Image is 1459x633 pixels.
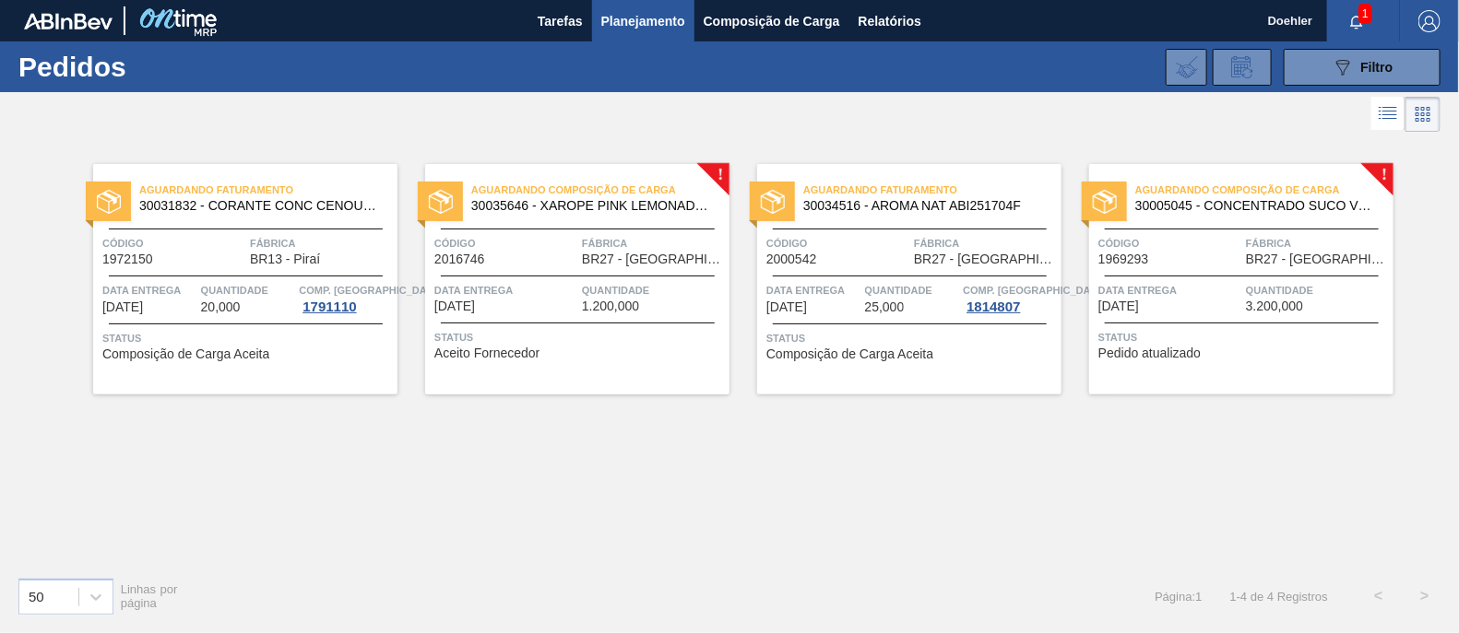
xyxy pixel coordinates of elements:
span: Status [1098,328,1389,346]
span: Status [434,328,725,346]
a: statusAguardando Faturamento30031832 - CORANTE CONC CENOURA ROXA G12513Código1972150FábricaBR13 -... [65,164,397,394]
span: 1.200,000 [582,299,639,313]
span: Quantidade [201,281,295,299]
span: 20,000 [201,300,241,314]
span: Fábrica [914,234,1057,252]
button: Filtro [1284,49,1441,86]
span: 30005045 - CONCENTRADO SUCO VERDE [1135,199,1379,213]
span: Data entrega [102,281,196,299]
span: Código [102,234,245,252]
div: 1814807 [963,299,1024,314]
img: status [761,190,785,214]
span: Código [1098,234,1241,252]
span: Página : 1 [1155,590,1202,604]
span: 26/09/2025 [766,300,807,314]
span: Comp. Carga [963,281,1106,299]
img: status [1093,190,1117,214]
span: Data entrega [766,281,860,299]
span: BR27 - Nova Minas [582,252,725,266]
div: Visão em Lista [1371,97,1406,132]
span: 1 - 4 de 4 Registros [1230,590,1328,604]
span: Data entrega [434,281,577,299]
div: 50 [29,589,44,604]
span: Composição de Carga Aceita [766,347,933,361]
span: 30035646 - XAROPE PINK LEMONADE CREPUSCULO [471,199,715,213]
button: > [1402,573,1448,619]
span: 1 [1358,4,1372,24]
span: 30034516 - AROMA NAT ABI251704F [803,199,1047,213]
a: !statusAguardando Composição de Carga30005045 - CONCENTRADO SUCO VERDECódigo1969293FábricaBR27 - ... [1062,164,1394,394]
span: Comp. Carga [299,281,442,299]
span: 1969293 [1098,252,1149,266]
span: Código [434,234,577,252]
span: Status [766,329,1057,347]
a: !statusAguardando Composição de Carga30035646 - XAROPE PINK LEMONADE CREPUSCULOCódigo2016746Fábri... [397,164,729,394]
span: Quantidade [582,281,725,299]
span: Tarefas [538,10,583,32]
img: Logout [1418,10,1441,32]
div: Solicitação de Revisão de Pedidos [1213,49,1272,86]
span: 2000542 [766,252,817,266]
span: Aguardando Faturamento [803,181,1062,199]
div: Importar Negociações dos Pedidos [1166,49,1207,86]
img: status [97,190,121,214]
h1: Pedidos [18,56,285,77]
span: Composição de Carga [704,10,840,32]
span: Filtro [1361,60,1394,75]
span: Aguardando Composição de Carga [471,181,729,199]
span: Aguardando Composição de Carga [1135,181,1394,199]
span: Linhas por página [121,582,178,610]
span: Status [102,329,393,347]
span: 30031832 - CORANTE CONC CENOURA ROXA G12513 [139,199,383,213]
span: 2016746 [434,252,485,266]
span: Código [766,234,909,252]
a: Comp. [GEOGRAPHIC_DATA]1791110 [299,281,393,314]
span: Fábrica [250,234,393,252]
a: Comp. [GEOGRAPHIC_DATA]1814807 [963,281,1057,314]
span: Pedido atualizado [1098,346,1201,360]
div: 1791110 [299,299,360,314]
span: Relatórios [859,10,921,32]
span: 24/09/2025 [434,299,475,313]
span: Aguardando Faturamento [139,181,397,199]
span: Fábrica [582,234,725,252]
span: Aceito Fornecedor [434,346,540,360]
span: 25,000 [865,300,905,314]
button: Notificações [1327,8,1386,34]
a: statusAguardando Faturamento30034516 - AROMA NAT ABI251704FCódigo2000542FábricaBR27 - [GEOGRAPHIC... [729,164,1062,394]
span: 3.200,000 [1246,299,1303,313]
span: BR13 - Piraí [250,252,320,266]
span: 16/07/2025 [102,300,143,314]
span: Data entrega [1098,281,1241,299]
span: Planejamento [601,10,685,32]
span: Fábrica [1246,234,1389,252]
span: 26/09/2025 [1098,299,1139,313]
button: < [1356,573,1402,619]
span: Composição de Carga Aceita [102,347,269,361]
span: BR27 - Nova Minas [1246,252,1389,266]
span: BR27 - Nova Minas [914,252,1057,266]
img: status [429,190,453,214]
span: Quantidade [1246,281,1389,299]
span: Quantidade [865,281,959,299]
span: 1972150 [102,252,153,266]
img: TNhmsLtSVTkK8tSr43FrP2fwEKptu5GPRR3wAAAABJRU5ErkJggg== [24,13,113,29]
div: Visão em Cards [1406,97,1441,132]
